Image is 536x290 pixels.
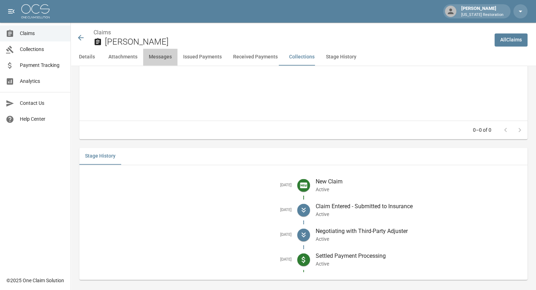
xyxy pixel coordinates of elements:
[20,115,65,123] span: Help Center
[85,257,292,262] h5: [DATE]
[79,148,121,165] button: Stage History
[94,28,489,37] nav: breadcrumb
[316,227,522,235] p: Negotiating with Third-Party Adjuster
[21,4,50,18] img: ocs-logo-white-transparent.png
[177,49,227,66] button: Issued Payments
[85,207,292,212] h5: [DATE]
[85,232,292,237] h5: [DATE]
[20,62,65,69] span: Payment Tracking
[6,277,64,284] div: © 2025 One Claim Solution
[316,202,522,210] p: Claim Entered - Submitted to Insurance
[283,49,320,66] button: Collections
[316,260,522,267] p: Active
[20,99,65,107] span: Contact Us
[316,251,522,260] p: Settled Payment Processing
[316,210,522,217] p: Active
[473,126,491,133] p: 0–0 of 0
[94,29,111,36] a: Claims
[4,4,18,18] button: open drawer
[85,182,292,188] h5: [DATE]
[316,235,522,242] p: Active
[20,46,65,53] span: Collections
[316,177,522,186] p: New Claim
[71,49,536,66] div: anchor tabs
[71,49,103,66] button: Details
[458,5,506,18] div: [PERSON_NAME]
[105,37,489,47] h2: [PERSON_NAME]
[103,49,143,66] button: Attachments
[461,12,503,18] p: [US_STATE] Restoration
[495,33,527,46] a: AllClaims
[227,49,283,66] button: Received Payments
[20,30,65,37] span: Claims
[20,78,65,85] span: Analytics
[316,186,522,193] p: Active
[143,49,177,66] button: Messages
[320,49,362,66] button: Stage History
[79,148,527,165] div: related-list tabs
